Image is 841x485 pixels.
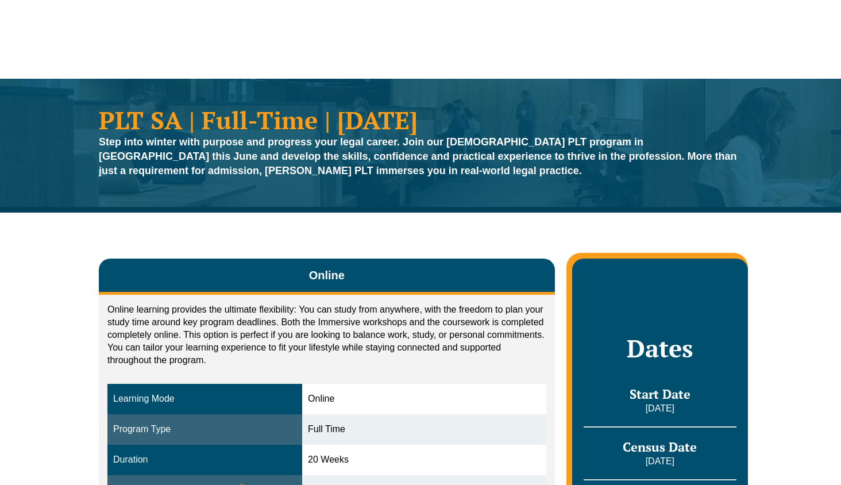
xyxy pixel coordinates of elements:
strong: Step into winter with purpose and progress your legal career. Join our [DEMOGRAPHIC_DATA] PLT pro... [99,136,737,176]
h2: Dates [584,334,736,363]
span: Census Date [623,438,697,455]
div: Program Type [113,423,296,436]
h1: PLT SA | Full-Time | [DATE] [99,107,742,132]
div: Full Time [308,423,541,436]
p: [DATE] [584,402,736,415]
p: [DATE] [584,455,736,468]
div: Duration [113,453,296,467]
span: Online [309,267,345,283]
div: 20 Weeks [308,453,541,467]
div: Online [308,392,541,406]
div: Learning Mode [113,392,296,406]
span: Start Date [630,386,690,402]
p: Online learning provides the ultimate flexibility: You can study from anywhere, with the freedom ... [107,303,546,367]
